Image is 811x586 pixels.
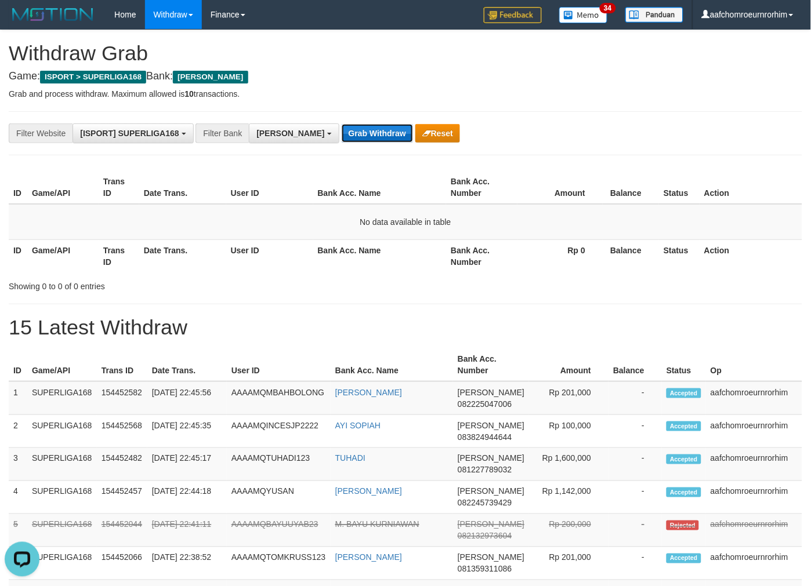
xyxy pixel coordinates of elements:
[226,171,313,204] th: User ID
[446,171,517,204] th: Bank Acc. Number
[415,124,460,143] button: Reset
[27,481,97,514] td: SUPERLIGA168
[97,381,147,415] td: 154452582
[184,89,194,99] strong: 10
[99,239,139,272] th: Trans ID
[667,421,701,431] span: Accepted
[147,381,227,415] td: [DATE] 22:45:56
[97,547,147,580] td: 154452066
[529,514,609,547] td: Rp 200,000
[147,348,227,381] th: Date Trans.
[335,421,381,430] a: AYI SOPIAH
[662,348,706,381] th: Status
[27,514,97,547] td: SUPERLIGA168
[458,532,512,541] span: Copy 082132973604 to clipboard
[458,465,512,475] span: Copy 081227789032 to clipboard
[9,415,27,448] td: 2
[335,520,419,529] a: M. BAYU KURNIAWAN
[313,239,447,272] th: Bank Acc. Name
[667,388,701,398] span: Accepted
[227,415,331,448] td: AAAAMQINCESJP2222
[40,71,146,83] span: ISPORT > SUPERLIGA168
[609,348,662,381] th: Balance
[484,7,542,23] img: Feedback.jpg
[97,415,147,448] td: 154452568
[458,565,512,574] span: Copy 081359311086 to clipboard
[97,348,147,381] th: Trans ID
[99,171,139,204] th: Trans ID
[706,348,802,381] th: Op
[559,7,608,23] img: Button%20Memo.svg
[97,481,147,514] td: 154452457
[227,514,331,547] td: AAAAMQBAYUUYAB23
[139,239,226,272] th: Date Trans.
[458,432,512,442] span: Copy 083824944644 to clipboard
[609,481,662,514] td: -
[458,454,524,463] span: [PERSON_NAME]
[517,171,603,204] th: Amount
[227,481,331,514] td: AAAAMQYUSAN
[667,454,701,464] span: Accepted
[9,6,97,23] img: MOTION_logo.png
[529,415,609,448] td: Rp 100,000
[458,520,524,529] span: [PERSON_NAME]
[609,381,662,415] td: -
[458,421,524,430] span: [PERSON_NAME]
[342,124,413,143] button: Grab Withdraw
[9,42,802,65] h1: Withdraw Grab
[27,415,97,448] td: SUPERLIGA168
[529,547,609,580] td: Rp 201,000
[529,381,609,415] td: Rp 201,000
[706,481,802,514] td: aafchomroeurnrorhim
[453,348,529,381] th: Bank Acc. Number
[667,487,701,497] span: Accepted
[667,521,699,530] span: Rejected
[667,554,701,563] span: Accepted
[529,481,609,514] td: Rp 1,142,000
[9,71,802,82] h4: Game: Bank:
[27,348,97,381] th: Game/API
[706,514,802,547] td: aafchomroeurnrorhim
[27,547,97,580] td: SUPERLIGA168
[603,239,659,272] th: Balance
[227,448,331,481] td: AAAAMQTUHADI123
[625,7,683,23] img: panduan.png
[173,71,248,83] span: [PERSON_NAME]
[335,553,402,562] a: [PERSON_NAME]
[9,348,27,381] th: ID
[458,553,524,562] span: [PERSON_NAME]
[227,381,331,415] td: AAAAMQMBAHBOLONG
[139,171,226,204] th: Date Trans.
[313,171,447,204] th: Bank Acc. Name
[9,514,27,547] td: 5
[706,448,802,481] td: aafchomroeurnrorhim
[706,547,802,580] td: aafchomroeurnrorhim
[458,498,512,508] span: Copy 082245739429 to clipboard
[147,514,227,547] td: [DATE] 22:41:11
[458,388,524,397] span: [PERSON_NAME]
[249,123,339,143] button: [PERSON_NAME]
[600,3,616,13] span: 34
[9,204,802,240] td: No data available in table
[9,448,27,481] td: 3
[529,348,609,381] th: Amount
[9,171,27,204] th: ID
[9,276,330,292] div: Showing 0 to 0 of 0 entries
[603,171,659,204] th: Balance
[226,239,313,272] th: User ID
[27,381,97,415] td: SUPERLIGA168
[27,171,99,204] th: Game/API
[659,239,700,272] th: Status
[147,415,227,448] td: [DATE] 22:45:35
[80,129,179,138] span: [ISPORT] SUPERLIGA168
[706,381,802,415] td: aafchomroeurnrorhim
[227,547,331,580] td: AAAAMQTOMKRUSS123
[27,239,99,272] th: Game/API
[700,239,802,272] th: Action
[97,448,147,481] td: 154452482
[609,448,662,481] td: -
[27,448,97,481] td: SUPERLIGA168
[446,239,517,272] th: Bank Acc. Number
[706,415,802,448] td: aafchomroeurnrorhim
[458,487,524,496] span: [PERSON_NAME]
